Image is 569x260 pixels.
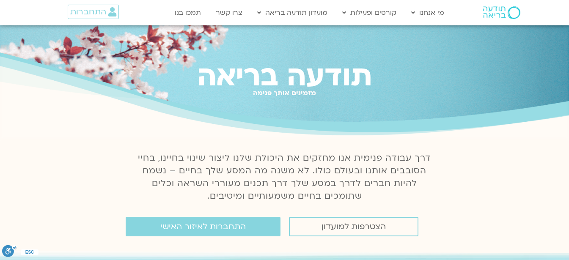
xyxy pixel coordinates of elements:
span: התחברות [70,7,106,16]
a: מועדון תודעה בריאה [253,5,332,21]
a: מי אנחנו [407,5,448,21]
a: תמכו בנו [170,5,205,21]
img: תודעה בריאה [483,6,520,19]
a: הצטרפות למועדון [289,217,418,236]
a: צרו קשר [212,5,247,21]
a: קורסים ופעילות [338,5,401,21]
a: התחברות לאיזור האישי [126,217,280,236]
span: התחברות לאיזור האישי [160,222,246,231]
p: דרך עבודה פנימית אנו מחזקים את היכולת שלנו ליצור שינוי בחיינו, בחיי הסובבים אותנו ובעולם כולו. לא... [133,152,436,203]
a: התחברות [68,5,119,19]
span: הצטרפות למועדון [322,222,386,231]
